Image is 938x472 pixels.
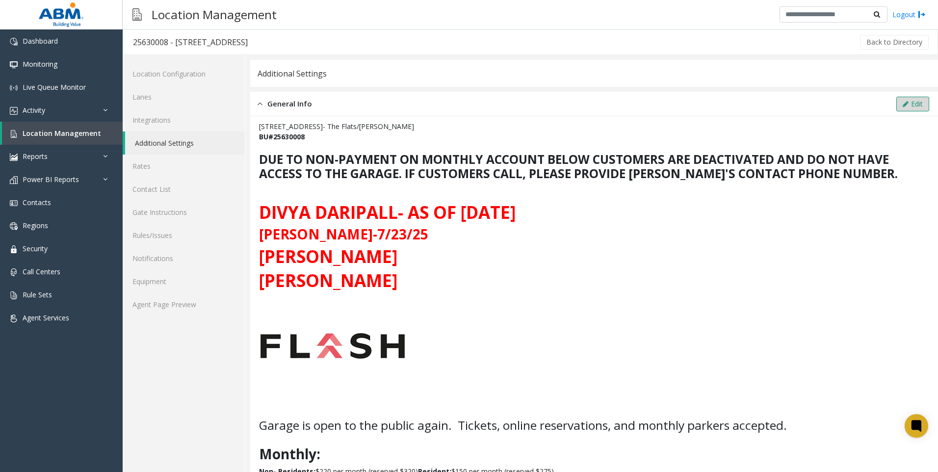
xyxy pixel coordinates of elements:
[123,270,245,293] a: Equipment
[125,131,245,155] a: Additional Settings
[23,59,57,69] span: Monitoring
[123,178,245,201] a: Contact List
[10,291,18,299] img: 'icon'
[918,9,926,20] img: logout
[23,82,86,92] span: Live Queue Monitor
[23,267,60,276] span: Call Centers
[892,9,926,20] a: Logout
[23,244,48,253] span: Security
[10,107,18,115] img: 'icon'
[10,38,18,46] img: 'icon'
[23,36,58,46] span: Dashboard
[10,222,18,230] img: 'icon'
[23,198,51,207] span: Contacts
[23,175,79,184] span: Power BI Reports
[10,130,18,138] img: 'icon'
[123,247,245,270] a: Notifications
[123,155,245,178] a: Rates
[10,153,18,161] img: 'icon'
[23,313,69,322] span: Agent Services
[259,151,898,182] b: DUE TO NON-PAYMENT ON MONTHLY ACCOUNT BELOW CUSTOMERS ARE DEACTIVATED AND DO NOT HAVE ACCESS TO T...
[10,245,18,253] img: 'icon'
[147,2,282,26] h3: Location Management
[267,98,312,109] span: General Info
[259,269,397,292] font: [PERSON_NAME]
[259,245,397,268] font: [PERSON_NAME]
[2,122,123,145] a: Location Management
[259,225,428,243] font: [PERSON_NAME]-7/23/25
[23,290,52,299] span: Rule Sets
[123,85,245,108] a: Lanes
[10,61,18,69] img: 'icon'
[258,67,327,80] div: Additional Settings
[259,305,406,387] img: 1c5923b62a5c44ba890d02d10142f016.jpg
[123,201,245,224] a: Gate Instructions
[23,105,45,115] span: Activity
[132,2,142,26] img: pageIcon
[259,121,929,131] p: [STREET_ADDRESS]- The Flats/[PERSON_NAME]
[123,108,245,131] a: Integrations
[259,132,305,141] b: BU#25630008
[10,84,18,92] img: 'icon'
[123,62,245,85] a: Location Configuration
[860,35,929,50] button: Back to Directory
[259,418,929,432] h3: Garage is open to the public again. Tickets, online reservations, and monthly parkers accepted.
[133,36,248,49] div: 25630008 - [STREET_ADDRESS]
[10,268,18,276] img: 'icon'
[10,199,18,207] img: 'icon'
[123,224,245,247] a: Rules/Issues
[10,315,18,322] img: 'icon'
[10,176,18,184] img: 'icon'
[23,152,48,161] span: Reports
[259,445,320,463] b: Monthly:
[23,221,48,230] span: Regions
[23,129,101,138] span: Location Management
[259,201,516,224] font: DIVYA DARIPALL- AS OF [DATE]
[896,97,929,111] button: Edit
[123,293,245,316] a: Agent Page Preview
[258,98,262,109] img: opened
